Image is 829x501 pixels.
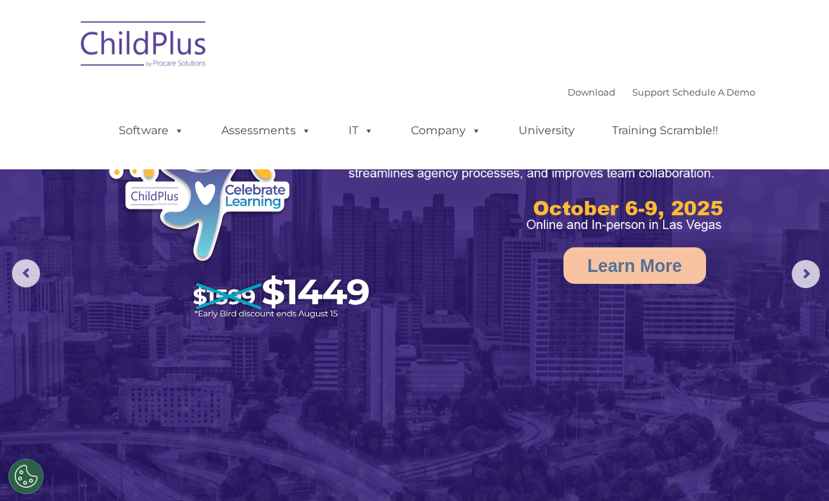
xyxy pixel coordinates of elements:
[74,11,214,82] img: ChildPlus by Procare Solutions
[397,117,495,145] a: Company
[8,459,44,494] button: Cookies Settings
[598,117,732,145] a: Training Scramble!!
[568,86,755,98] font: |
[563,247,706,284] a: Learn More
[334,117,388,145] a: IT
[632,86,670,98] a: Support
[592,349,829,501] iframe: Chat Widget
[504,117,589,145] a: University
[568,86,615,98] a: Download
[207,117,325,145] a: Assessments
[105,117,198,145] a: Software
[672,86,755,98] a: Schedule A Demo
